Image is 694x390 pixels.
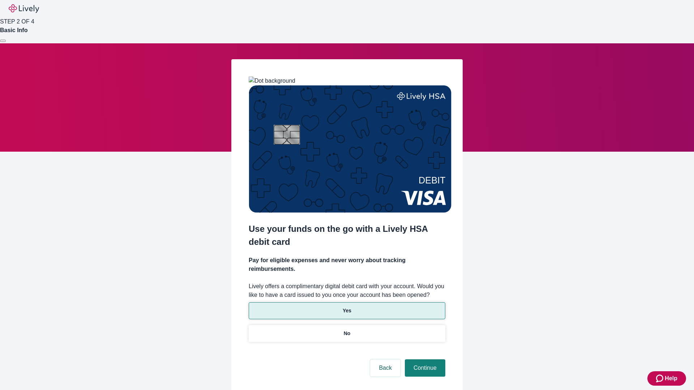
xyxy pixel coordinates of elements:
[647,371,686,386] button: Zendesk support iconHelp
[249,302,445,319] button: Yes
[405,359,445,377] button: Continue
[343,307,351,315] p: Yes
[249,222,445,248] h2: Use your funds on the go with a Lively HSA debit card
[249,256,445,273] h4: Pay for eligible expenses and never worry about tracking reimbursements.
[665,374,677,383] span: Help
[656,374,665,383] svg: Zendesk support icon
[9,4,39,13] img: Lively
[249,77,295,85] img: Dot background
[370,359,400,377] button: Back
[249,85,451,213] img: Debit card
[344,330,351,337] p: No
[249,282,445,299] label: Lively offers a complimentary digital debit card with your account. Would you like to have a card...
[249,325,445,342] button: No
